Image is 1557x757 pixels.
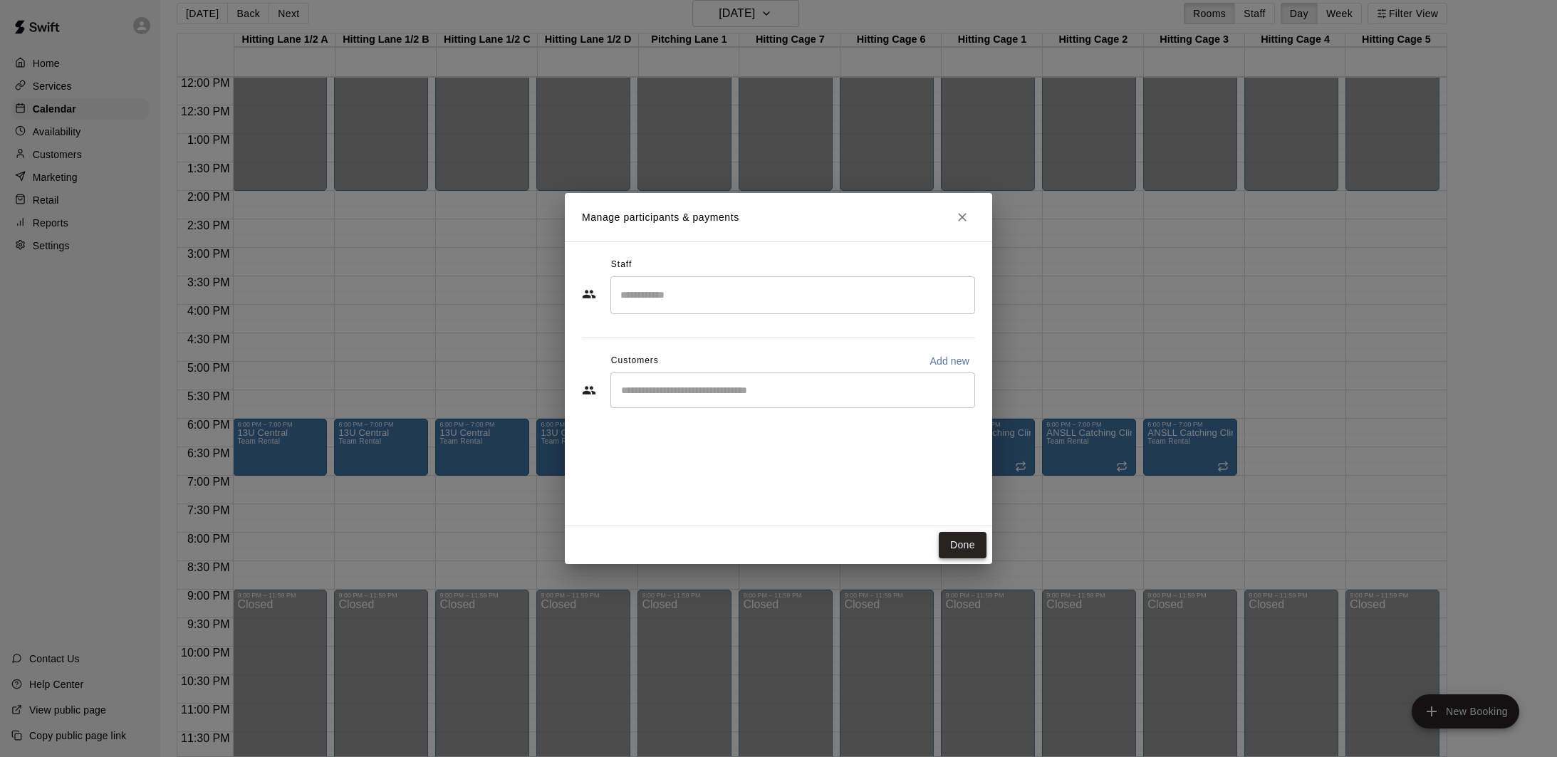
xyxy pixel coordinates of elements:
[924,350,975,372] button: Add new
[610,372,975,408] div: Start typing to search customers...
[582,210,739,225] p: Manage participants & payments
[611,350,659,372] span: Customers
[610,276,975,314] div: Search staff
[939,532,986,558] button: Done
[582,287,596,301] svg: Staff
[929,354,969,368] p: Add new
[611,254,632,276] span: Staff
[582,383,596,397] svg: Customers
[949,204,975,230] button: Close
